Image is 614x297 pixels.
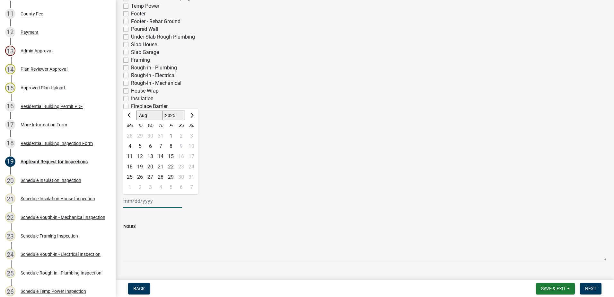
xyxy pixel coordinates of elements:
div: Fr [166,121,176,131]
div: 18 [125,162,135,172]
label: Insulation [131,95,153,103]
div: Th [155,121,166,131]
div: 4 [125,141,135,151]
div: 12 [5,27,15,37]
div: 8 [166,141,176,151]
label: House Wrap [131,87,159,95]
input: mm/dd/yyyy [123,194,182,208]
div: Wednesday, August 6, 2025 [145,141,155,151]
button: Back [128,283,150,294]
span: Save & Exit [541,286,566,291]
div: Schedule Rough-in - Plumbing Inspection [21,271,101,275]
div: Tuesday, August 26, 2025 [135,172,145,182]
div: 21 [5,194,15,204]
div: Mo [125,121,135,131]
div: Monday, September 1, 2025 [125,182,135,193]
div: 25 [5,268,15,278]
select: Select month [136,111,162,120]
div: 6 [145,141,155,151]
div: 15 [166,151,176,162]
label: Rough-in - Mechanical [131,79,181,87]
div: 7 [155,141,166,151]
div: 31 [155,131,166,141]
div: Schedule Framing Inspection [21,234,78,238]
div: 1 [125,182,135,193]
div: Thursday, September 4, 2025 [155,182,166,193]
label: Rough-in - Plumbing [131,64,177,72]
div: Applicant Request for Inspections [21,159,88,164]
button: Previous month [126,110,134,121]
div: 29 [166,172,176,182]
label: Slab Garage [131,49,159,56]
div: Schedule Rough-in - Electrical Inspection [21,252,101,256]
div: More Information Form [21,122,67,127]
div: 26 [5,286,15,296]
div: Su [186,121,197,131]
div: Wednesday, September 3, 2025 [145,182,155,193]
div: Sa [176,121,186,131]
div: Friday, September 5, 2025 [166,182,176,193]
div: Friday, August 15, 2025 [166,151,176,162]
div: We [145,121,155,131]
div: 28 [125,131,135,141]
div: Thursday, August 21, 2025 [155,162,166,172]
div: Tuesday, September 2, 2025 [135,182,145,193]
div: Thursday, August 7, 2025 [155,141,166,151]
div: Schedule Rough-in - Mechanical Inspection [21,215,105,220]
div: 1 [166,131,176,141]
div: Schedule Insulation Inspection [21,178,81,183]
div: 19 [5,157,15,167]
div: Wednesday, August 20, 2025 [145,162,155,172]
button: Next [580,283,601,294]
div: 20 [5,175,15,185]
label: Slab House [131,41,157,49]
div: 5 [135,141,145,151]
div: 24 [5,249,15,259]
div: Schedule Temp Power Inspection [21,289,86,293]
div: Tuesday, August 5, 2025 [135,141,145,151]
div: 22 [166,162,176,172]
button: Next month [188,110,195,121]
div: 30 [145,131,155,141]
label: Notes [123,224,136,229]
div: 18 [5,138,15,148]
div: 29 [135,131,145,141]
div: 11 [125,151,135,162]
label: Footer - Rebar Ground [131,18,180,25]
div: Friday, August 29, 2025 [166,172,176,182]
div: 4 [155,182,166,193]
div: Schedule Insulation House Inspection [21,196,95,201]
div: Friday, August 22, 2025 [166,162,176,172]
div: Thursday, August 14, 2025 [155,151,166,162]
div: 23 [5,231,15,241]
label: Footer [131,10,145,18]
div: Admin Approval [21,49,52,53]
div: 16 [5,101,15,112]
div: 13 [145,151,155,162]
div: Thursday, July 31, 2025 [155,131,166,141]
label: Rough-in - Electrical [131,72,176,79]
div: Plan Reviewer Approval [21,67,67,71]
div: Tuesday, August 12, 2025 [135,151,145,162]
div: 19 [135,162,145,172]
label: Temp Power [131,2,159,10]
div: 11 [5,9,15,19]
div: Friday, August 8, 2025 [166,141,176,151]
label: Under Slab Rough Plumbing [131,33,195,41]
div: 22 [5,212,15,222]
div: 2 [135,182,145,193]
div: Tuesday, July 29, 2025 [135,131,145,141]
div: 5 [166,182,176,193]
div: Tu [135,121,145,131]
label: Poured Wall [131,25,158,33]
div: Monday, August 4, 2025 [125,141,135,151]
div: 15 [5,83,15,93]
div: 25 [125,172,135,182]
div: Monday, July 28, 2025 [125,131,135,141]
div: 14 [5,64,15,74]
div: 3 [145,182,155,193]
div: Friday, August 1, 2025 [166,131,176,141]
div: Wednesday, August 13, 2025 [145,151,155,162]
div: 28 [155,172,166,182]
div: 12 [135,151,145,162]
